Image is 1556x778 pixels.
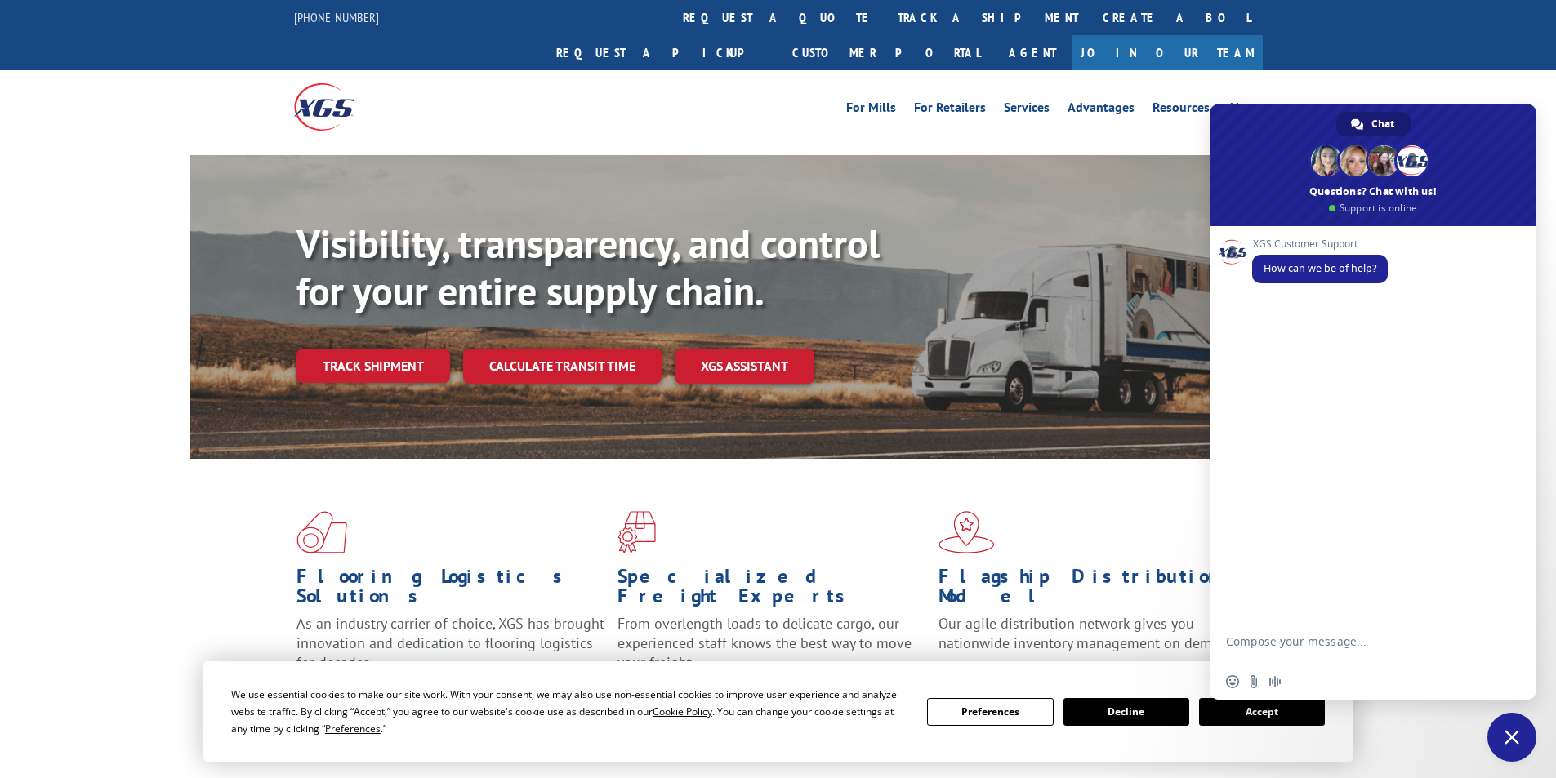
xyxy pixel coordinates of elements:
[544,35,780,70] a: Request a pickup
[296,349,450,383] a: Track shipment
[1336,112,1411,136] div: Chat
[617,511,656,553] img: xgs-icon-focused-on-flooring-red
[296,567,605,614] h1: Flooring Logistics Solutions
[927,698,1053,726] button: Preferences
[617,614,926,687] p: From overlength loads to delicate cargo, our experienced staff knows the best way to move your fr...
[939,511,995,553] img: xgs-icon-flagship-distribution-model-red
[939,614,1239,652] span: Our agile distribution network gives you nationwide inventory management on demand.
[1252,238,1388,250] span: XGS Customer Support
[296,218,880,316] b: Visibility, transparency, and control for your entire supply chain.
[780,35,992,70] a: Customer Portal
[914,101,986,119] a: For Retailers
[617,567,926,614] h1: Specialized Freight Experts
[1268,675,1282,688] span: Audio message
[325,722,381,736] span: Preferences
[1068,101,1135,119] a: Advantages
[1371,112,1394,136] span: Chat
[203,661,1353,762] div: Cookie Consent Prompt
[1199,698,1325,726] button: Accept
[1072,35,1263,70] a: Join Our Team
[1247,675,1260,688] span: Send a file
[1153,101,1210,119] a: Resources
[992,35,1072,70] a: Agent
[1226,675,1239,688] span: Insert an emoji
[653,705,712,718] span: Cookie Policy
[294,9,379,25] a: [PHONE_NUMBER]
[1226,634,1484,664] textarea: Compose your message...
[846,101,896,119] a: For Mills
[1264,261,1376,275] span: How can we be of help?
[463,349,662,384] a: Calculate transit time
[1004,101,1050,119] a: Services
[296,511,347,553] img: xgs-icon-total-supply-chain-intelligence-red
[1487,713,1536,762] div: Close chat
[1228,101,1263,119] a: About
[675,349,814,384] a: XGS ASSISTANT
[231,686,907,737] div: We use essential cookies to make our site work. With your consent, we may also use non-essential ...
[296,614,604,672] span: As an industry carrier of choice, XGS has brought innovation and dedication to flooring logistics...
[1063,698,1189,726] button: Decline
[939,567,1247,614] h1: Flagship Distribution Model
